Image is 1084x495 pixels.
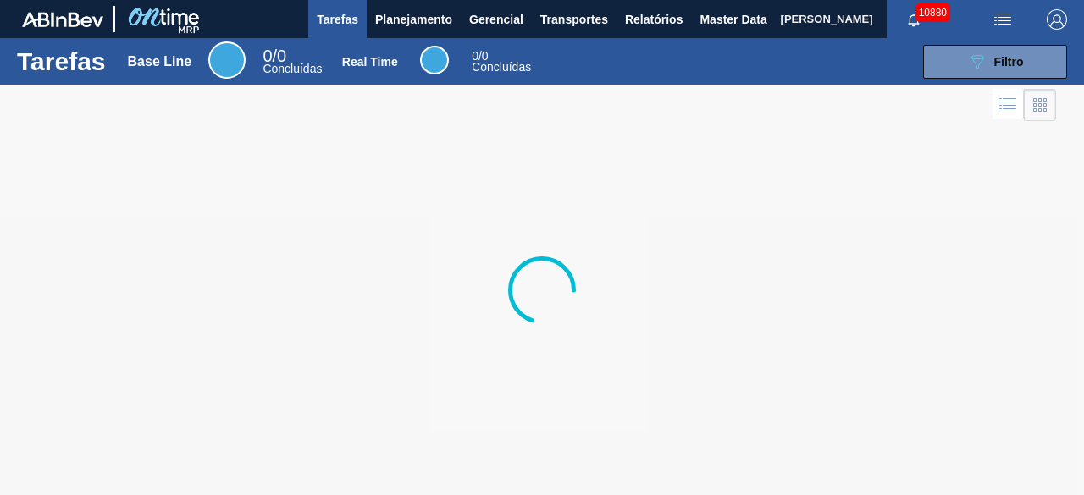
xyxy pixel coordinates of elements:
h1: Tarefas [17,52,106,71]
span: / 0 [263,47,286,65]
div: Base Line [263,49,322,74]
button: Notificações [887,8,941,31]
button: Filtro [923,45,1067,79]
span: Concluídas [263,62,322,75]
span: Concluídas [472,60,531,74]
img: userActions [993,9,1013,30]
div: Real Time [342,55,398,69]
div: Real Time [420,46,449,74]
span: Tarefas [317,9,358,30]
img: TNhmsLtSVTkK8tSr43FrP2fwEKptu5GPRR3wAAAABJRU5ErkJggg== [22,12,103,27]
div: Real Time [472,51,531,73]
span: Planejamento [375,9,452,30]
span: Relatórios [625,9,683,30]
span: Transportes [540,9,608,30]
span: Filtro [994,55,1024,69]
span: 0 [263,47,272,65]
span: Master Data [700,9,766,30]
span: 0 [472,49,478,63]
span: / 0 [472,49,488,63]
div: Base Line [128,54,192,69]
span: 10880 [915,3,950,22]
img: Logout [1047,9,1067,30]
div: Base Line [208,41,246,79]
span: Gerencial [469,9,523,30]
